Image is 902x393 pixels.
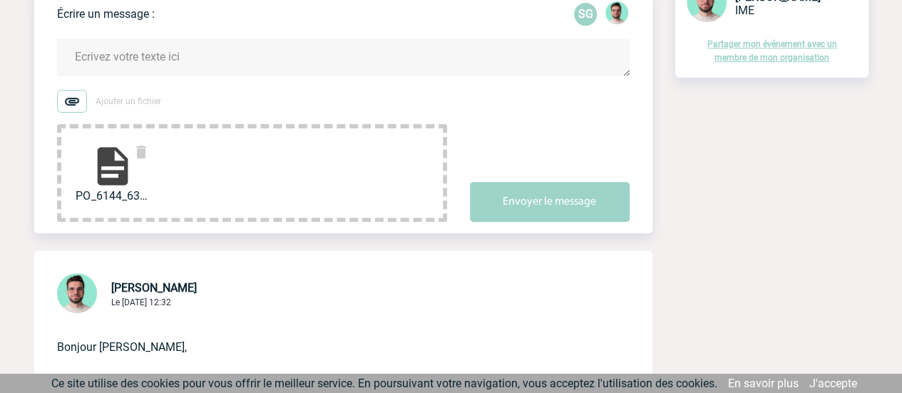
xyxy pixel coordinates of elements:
[574,3,597,26] p: SG
[57,7,155,21] p: Écrire un message :
[51,377,717,390] span: Ce site utilise des cookies pour vous offrir le meilleur service. En poursuivant votre navigation...
[90,143,135,189] img: file-document.svg
[728,377,799,390] a: En savoir plus
[133,143,150,160] img: delete.svg
[735,4,754,17] span: IME
[111,281,197,295] span: [PERSON_NAME]
[605,1,628,27] div: Benjamin ROLAND
[605,1,628,24] img: 121547-2.png
[57,273,97,313] img: 121547-2.png
[111,297,171,307] span: Le [DATE] 12:32
[809,377,857,390] a: J'accepte
[574,3,597,26] div: Sandrine GONCALVES
[470,182,630,222] button: Envoyer le message
[76,189,150,203] span: PO_6144_6350065472_1...
[96,96,161,106] span: Ajouter un fichier
[707,39,837,63] a: Partager mon événement avec un membre de mon organisation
